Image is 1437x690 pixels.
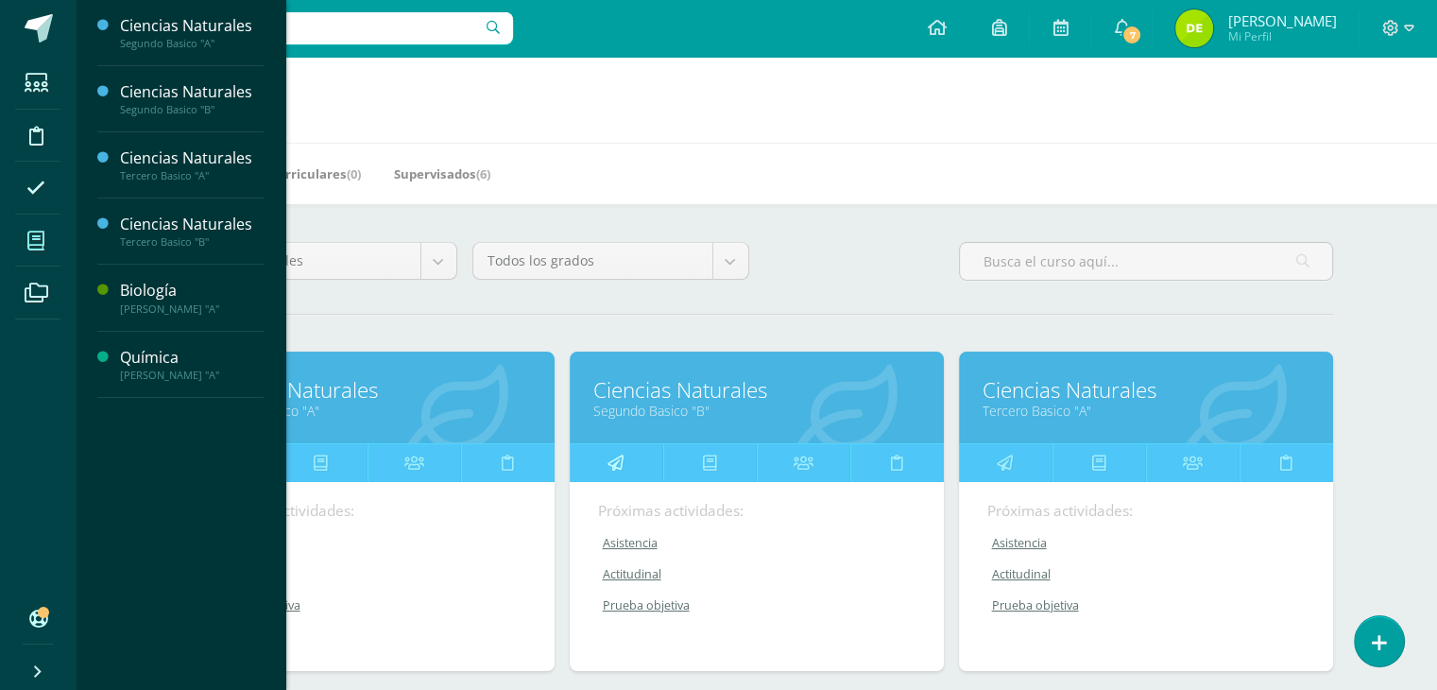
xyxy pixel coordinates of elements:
[1227,28,1336,44] span: Mi Perfil
[593,402,920,420] a: Segundo Basico "B"
[987,566,1307,582] a: Actitudinal
[473,243,748,279] a: Todos los grados
[120,81,264,116] a: Ciencias NaturalesSegundo Basico "B"
[598,566,917,582] a: Actitudinal
[120,147,264,169] div: Ciencias Naturales
[120,302,264,316] div: [PERSON_NAME] "A"
[476,165,490,182] span: (6)
[120,15,264,37] div: Ciencias Naturales
[394,159,490,189] a: Supervisados(6)
[120,37,264,50] div: Segundo Basico "A"
[209,501,526,521] div: Próximas actividades:
[204,375,531,405] a: Ciencias Naturales
[1227,11,1336,30] span: [PERSON_NAME]
[488,243,698,279] span: Todos los grados
[120,214,264,249] a: Ciencias NaturalesTercero Basico "B"
[1175,9,1213,47] img: 29c298bc4911098bb12dddd104e14123.png
[120,369,264,382] div: [PERSON_NAME] "A"
[983,402,1309,420] a: Tercero Basico "A"
[209,566,528,582] a: Actitudinal
[120,347,264,382] a: Química[PERSON_NAME] "A"
[196,243,406,279] span: Todos los niveles
[88,12,513,44] input: Busca un usuario...
[598,535,917,551] a: Asistencia
[1121,25,1142,45] span: 7
[120,280,264,315] a: Biología[PERSON_NAME] "A"
[181,243,456,279] a: Todos los niveles
[120,280,264,302] div: Biología
[204,402,531,420] a: Segundo Basico "A"
[987,535,1307,551] a: Asistencia
[598,597,917,613] a: Prueba objetiva
[209,535,528,551] a: Asistencia
[593,375,920,405] a: Ciencias Naturales
[120,103,264,116] div: Segundo Basico "B"
[120,15,264,50] a: Ciencias NaturalesSegundo Basico "A"
[120,147,264,182] a: Ciencias NaturalesTercero Basico "A"
[120,235,264,249] div: Tercero Basico "B"
[209,597,528,613] a: Prueba objetiva
[120,81,264,103] div: Ciencias Naturales
[598,501,915,521] div: Próximas actividades:
[120,214,264,235] div: Ciencias Naturales
[983,375,1309,405] a: Ciencias Naturales
[120,169,264,182] div: Tercero Basico "A"
[987,501,1305,521] div: Próximas actividades:
[347,165,361,182] span: (0)
[960,243,1332,280] input: Busca el curso aquí...
[213,159,361,189] a: Mis Extracurriculares(0)
[120,347,264,369] div: Química
[987,597,1307,613] a: Prueba objetiva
